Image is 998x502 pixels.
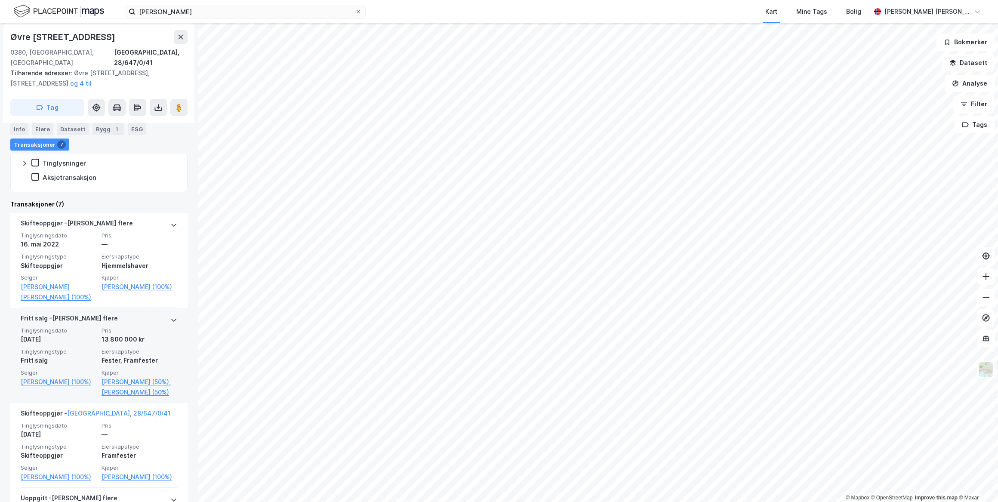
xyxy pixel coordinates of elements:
button: Analyse [945,75,995,92]
button: Filter [953,95,995,113]
div: [DATE] [21,429,96,440]
img: logo.f888ab2527a4732fd821a326f86c7f29.svg [14,4,104,19]
div: Bolig [846,6,861,17]
div: [GEOGRAPHIC_DATA], 28/647/0/41 [114,47,188,68]
span: Selger [21,274,96,281]
div: Eiere [32,123,53,135]
div: Fritt salg - [PERSON_NAME] flere [21,313,118,327]
span: Pris [102,422,177,429]
div: Transaksjoner [10,139,69,151]
div: 13 800 000 kr [102,334,177,345]
span: Kjøper [102,274,177,281]
span: Tinglysningstype [21,348,96,355]
span: Tilhørende adresser: [10,69,74,77]
div: Skifteoppgjør [21,450,96,461]
div: 0380, [GEOGRAPHIC_DATA], [GEOGRAPHIC_DATA] [10,47,114,68]
button: Bokmerker [936,34,995,51]
div: Bygg [92,123,124,135]
a: Improve this map [915,495,958,501]
a: Mapbox [846,495,869,501]
div: [PERSON_NAME] [PERSON_NAME] [884,6,970,17]
div: Kart [765,6,777,17]
div: Info [10,123,28,135]
span: Tinglysningstype [21,443,96,450]
div: 16. mai 2022 [21,239,96,249]
span: Kjøper [102,369,177,376]
div: Kontrollprogram for chat [955,461,998,502]
img: Z [978,361,994,378]
span: Selger [21,464,96,471]
button: Datasett [942,54,995,71]
div: [DATE] [21,334,96,345]
a: [GEOGRAPHIC_DATA], 28/647/0/41 [67,410,170,417]
div: Datasett [57,123,89,135]
div: Øvre [STREET_ADDRESS] [10,30,117,44]
span: Pris [102,327,177,334]
div: ESG [128,123,146,135]
div: Tinglysninger [43,159,86,167]
span: Tinglysningsdato [21,327,96,334]
div: 1 [112,125,121,133]
span: Pris [102,232,177,239]
a: [PERSON_NAME] (50%) [102,387,177,397]
div: Skifteoppgjør [21,261,96,271]
span: Selger [21,369,96,376]
a: [PERSON_NAME] [PERSON_NAME] (100%) [21,282,96,302]
div: — [102,429,177,440]
span: Tinglysningsdato [21,422,96,429]
a: [PERSON_NAME] (100%) [102,282,177,292]
div: Skifteoppgjør - [PERSON_NAME] flere [21,218,133,232]
span: Eierskapstype [102,253,177,260]
span: Eierskapstype [102,443,177,450]
span: Eierskapstype [102,348,177,355]
div: Skifteoppgjør - [21,408,170,422]
a: [PERSON_NAME] (50%), [102,377,177,387]
button: Tag [10,99,84,116]
div: Fritt salg [21,355,96,366]
div: Hjemmelshaver [102,261,177,271]
div: Framfester [102,450,177,461]
button: Tags [955,116,995,133]
div: 7 [57,140,66,149]
span: Tinglysningsdato [21,232,96,239]
iframe: Chat Widget [955,461,998,502]
a: [PERSON_NAME] (100%) [21,472,96,482]
span: Tinglysningstype [21,253,96,260]
div: Aksjetransaksjon [43,173,96,182]
div: Transaksjoner (7) [10,199,188,209]
div: Mine Tags [796,6,827,17]
a: [PERSON_NAME] (100%) [102,472,177,482]
div: Øvre [STREET_ADDRESS], [STREET_ADDRESS] [10,68,181,89]
a: [PERSON_NAME] (100%) [21,377,96,387]
a: OpenStreetMap [871,495,913,501]
input: Søk på adresse, matrikkel, gårdeiere, leietakere eller personer [136,5,355,18]
span: Kjøper [102,464,177,471]
div: — [102,239,177,249]
div: Fester, Framfester [102,355,177,366]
